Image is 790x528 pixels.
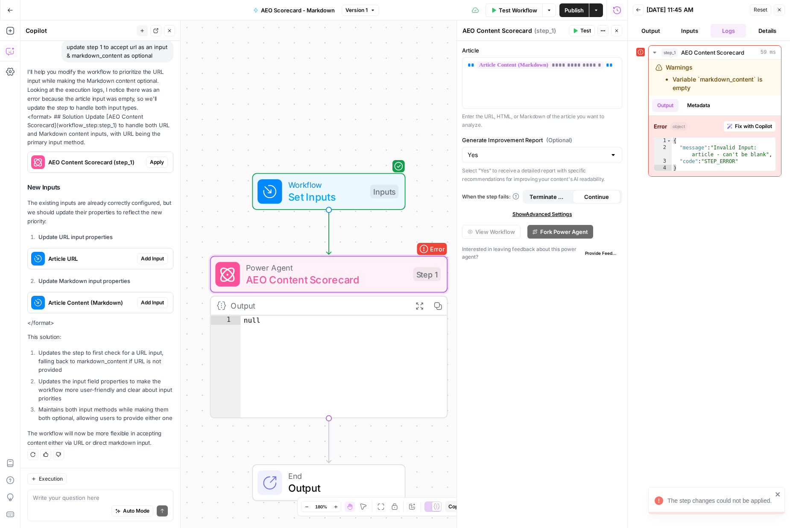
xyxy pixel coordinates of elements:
[211,315,241,325] div: 1
[61,40,173,62] div: update step 1 to accept url as an input & markdown_content as optional
[27,333,173,341] p: This solution:
[670,123,687,130] span: object
[462,112,622,129] p: Enter the URL, HTML, or Markdown of the article you want to analyze.
[499,6,537,15] span: Test Workflow
[315,503,327,510] span: 180%
[123,507,149,515] span: Auto Mode
[38,233,113,240] strong: Update URL input properties
[48,254,134,263] span: Article URL
[534,26,556,35] span: ( step_1 )
[661,48,678,57] span: step_1
[137,253,168,264] button: Add Input
[462,225,521,239] button: View Workflow
[370,184,398,198] div: Inputs
[468,151,606,159] input: Yes
[27,429,173,447] p: The workflow will now be more flexible in accepting content either via URL or direct markdown input.
[288,480,392,496] span: Output
[735,123,772,130] span: Fix with Copilot
[775,491,781,498] button: close
[111,505,153,516] button: Auto Mode
[682,99,715,112] button: Metadata
[546,136,572,144] span: (Optional)
[345,6,368,14] span: Version 1
[150,158,164,166] span: Apply
[27,67,173,447] div: <format> ## Solution Update [AEO Content Scorecard](workflow_step:step_1) to handle both URL and ...
[210,256,448,418] div: ErrorPower AgentAEO Content ScorecardStep 1Outputnull
[654,122,667,131] strong: Error
[38,277,130,284] strong: Update Markdown input properties
[288,189,364,204] span: Set Inputs
[39,475,63,483] span: Execution
[231,300,405,312] div: Output
[723,121,776,132] button: Fix with Copilot
[749,24,785,38] button: Details
[582,248,622,258] button: Provide Feedback
[462,46,622,55] label: Article
[288,470,392,482] span: End
[524,190,573,204] button: Terminate Workflow
[146,157,168,168] button: Apply
[681,48,744,57] span: AEO Content Scorecard
[48,298,134,307] span: Article Content (Markdown)
[462,166,622,183] p: Select "Yes" to receive a detailed report with specific recommendations for improving your conten...
[540,228,588,236] span: Fork Power Agent
[210,173,448,210] div: WorkflowSet InputsInputs
[654,137,672,144] div: 1
[565,6,584,15] span: Publish
[248,3,340,17] button: AEO Scorecard - Markdown
[750,4,771,15] button: Reset
[512,210,572,218] span: Show Advanced Settings
[652,99,679,112] button: Output
[654,165,672,172] div: 4
[761,49,776,56] span: 59 ms
[462,26,532,35] textarea: AEO Content Scorecard
[569,25,595,36] button: Test
[462,193,519,201] a: When the step fails:
[530,193,568,201] span: Terminate Workflow
[210,464,448,501] div: EndOutput
[246,261,407,274] span: Power Agent
[667,137,671,144] span: Toggle code folding, rows 1 through 4
[654,158,672,165] div: 3
[342,5,379,16] button: Version 1
[36,405,173,422] li: Maintains both input methods while making them both optional, allowing users to provide either one
[667,496,772,505] div: The step changes could not be applied.
[672,24,707,38] button: Inputs
[475,228,515,236] span: View Workflow
[448,503,461,510] span: Copy
[137,297,168,308] button: Add Input
[559,3,589,17] button: Publish
[48,158,143,166] span: AEO Content Scorecard (step_1)
[654,144,672,158] div: 2
[413,267,441,281] div: Step 1
[141,299,164,306] span: Add Input
[462,245,622,261] div: Interested in leaving feedback about this power agent?
[754,6,767,14] span: Reset
[711,24,746,38] button: Logs
[633,24,668,38] button: Output
[580,27,591,35] span: Test
[36,377,173,403] li: Updates the input field properties to make the workflow more user-friendly and clear about input ...
[527,225,593,239] button: Fork Power Agent
[649,46,781,59] button: 59 ms
[27,182,173,193] h3: New Inputs
[27,473,67,484] button: Execution
[430,240,445,258] span: Error
[649,60,781,176] div: 59 ms
[36,348,173,374] li: Updates the step to first check for a URL input, falling back to markdown_content if URL is not p...
[584,193,609,201] span: Continue
[585,250,619,257] span: Provide Feedback
[327,210,331,254] g: Edge from start to step_1
[445,501,465,512] button: Copy
[288,178,364,191] span: Workflow
[261,6,335,15] span: AEO Scorecard - Markdown
[27,198,173,225] p: The existing inputs are already correctly configured, but we should update their properties to re...
[327,418,331,463] g: Edge from step_1 to end
[673,75,774,92] li: Variable `markdown_content` is empty
[26,26,134,35] div: Copilot
[141,255,164,263] span: Add Input
[486,3,542,17] button: Test Workflow
[27,67,173,113] p: I'll help you modify the workflow to prioritize the URL input while making the Markdown content o...
[462,136,622,144] label: Generate Improvement Report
